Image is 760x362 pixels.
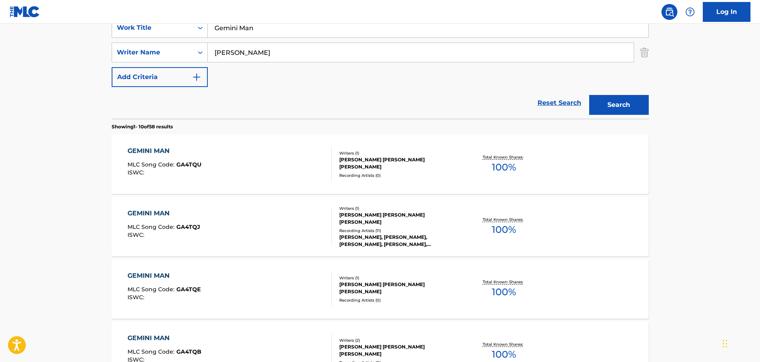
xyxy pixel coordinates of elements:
[339,234,459,248] div: [PERSON_NAME], [PERSON_NAME], [PERSON_NAME], [PERSON_NAME], [PERSON_NAME]
[483,154,525,160] p: Total Known Shares:
[661,4,677,20] a: Public Search
[112,197,649,256] a: GEMINI MANMLC Song Code:GA4TQJISWC:Writers (1)[PERSON_NAME] [PERSON_NAME] [PERSON_NAME]Recording ...
[176,223,200,230] span: GA4TQJ
[128,271,201,281] div: GEMINI MAN
[723,332,727,356] div: Drag
[128,286,176,293] span: MLC Song Code :
[589,95,649,115] button: Search
[128,294,146,301] span: ISWC :
[492,160,516,174] span: 100 %
[128,231,146,238] span: ISWC :
[339,281,459,295] div: [PERSON_NAME] [PERSON_NAME] [PERSON_NAME]
[117,23,188,33] div: Work Title
[534,94,585,112] a: Reset Search
[483,217,525,223] p: Total Known Shares:
[128,348,176,355] span: MLC Song Code :
[192,72,201,82] img: 9d2ae6d4665cec9f34b9.svg
[685,7,695,17] img: help
[128,223,176,230] span: MLC Song Code :
[128,209,200,218] div: GEMINI MAN
[492,223,516,237] span: 100 %
[339,337,459,343] div: Writers ( 2 )
[128,169,146,176] span: ISWC :
[176,286,201,293] span: GA4TQE
[339,156,459,170] div: [PERSON_NAME] [PERSON_NAME] [PERSON_NAME]
[665,7,674,17] img: search
[339,275,459,281] div: Writers ( 1 )
[339,205,459,211] div: Writers ( 1 )
[339,343,459,358] div: [PERSON_NAME] [PERSON_NAME] [PERSON_NAME]
[339,150,459,156] div: Writers ( 1 )
[483,341,525,347] p: Total Known Shares:
[112,259,649,319] a: GEMINI MANMLC Song Code:GA4TQEISWC:Writers (1)[PERSON_NAME] [PERSON_NAME] [PERSON_NAME]Recording ...
[128,161,176,168] span: MLC Song Code :
[112,123,173,130] p: Showing 1 - 10 of 58 results
[682,4,698,20] div: Help
[339,211,459,226] div: [PERSON_NAME] [PERSON_NAME] [PERSON_NAME]
[703,2,750,22] a: Log In
[112,67,208,87] button: Add Criteria
[128,146,201,156] div: GEMINI MAN
[176,348,201,355] span: GA4TQB
[339,228,459,234] div: Recording Artists ( 11 )
[10,6,40,17] img: MLC Logo
[176,161,201,168] span: GA4TQU
[112,18,649,119] form: Search Form
[483,279,525,285] p: Total Known Shares:
[112,134,649,194] a: GEMINI MANMLC Song Code:GA4TQUISWC:Writers (1)[PERSON_NAME] [PERSON_NAME] [PERSON_NAME]Recording ...
[720,324,760,362] iframe: Chat Widget
[492,285,516,299] span: 100 %
[128,333,201,343] div: GEMINI MAN
[492,347,516,362] span: 100 %
[640,43,649,62] img: Delete Criterion
[117,48,188,57] div: Writer Name
[339,172,459,178] div: Recording Artists ( 0 )
[339,297,459,303] div: Recording Artists ( 0 )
